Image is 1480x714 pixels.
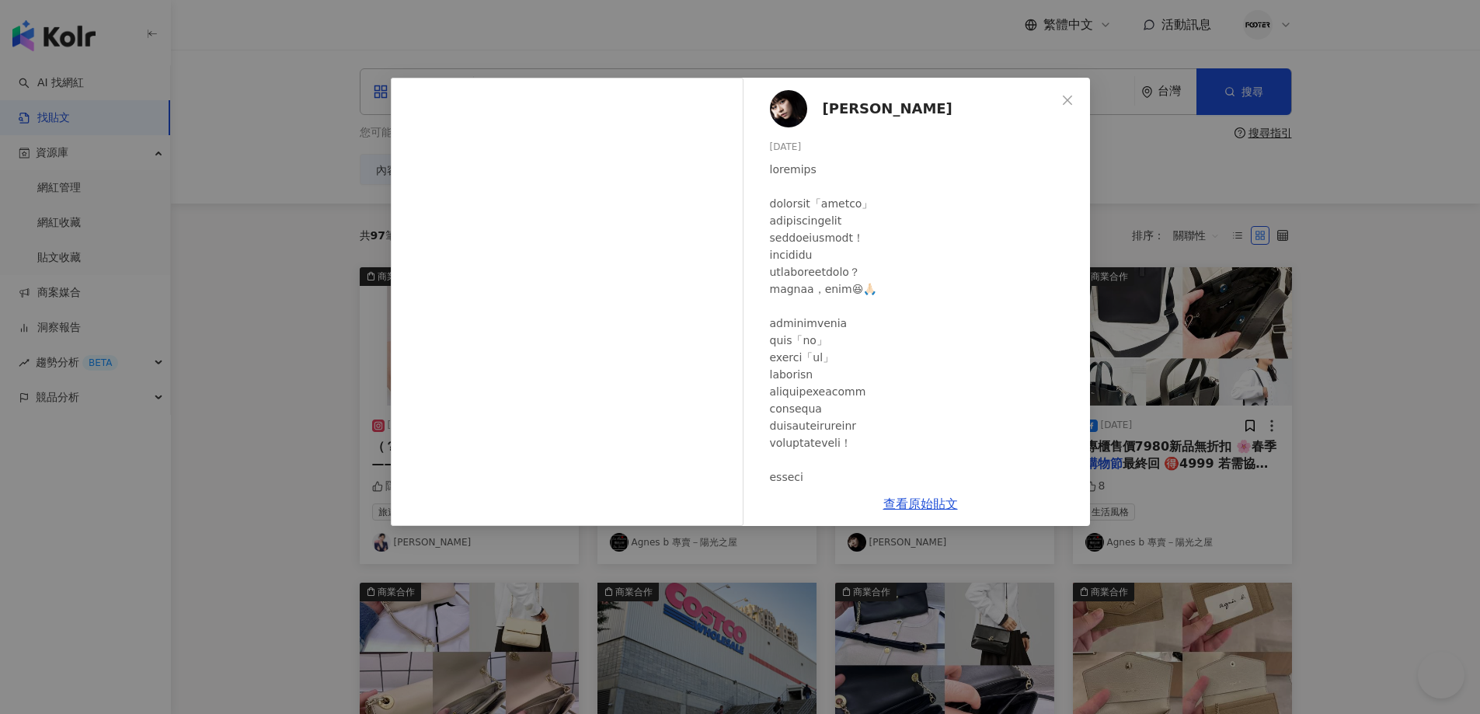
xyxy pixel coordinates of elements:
button: Close [1052,85,1083,116]
img: KOL Avatar [770,90,807,127]
a: 查看原始貼文 [883,496,958,511]
a: KOL Avatar[PERSON_NAME] [770,90,1056,127]
div: [DATE] [770,140,1078,155]
span: [PERSON_NAME] [823,98,952,120]
span: close [1061,94,1074,106]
